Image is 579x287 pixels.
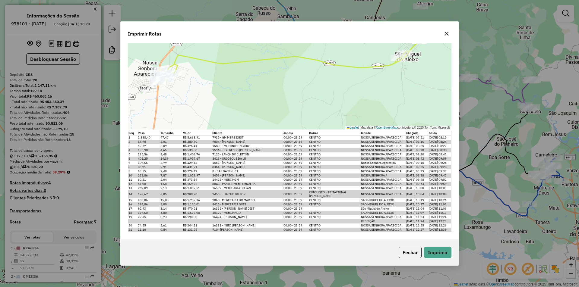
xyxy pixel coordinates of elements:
td: 2,04 [160,178,183,182]
td: [DATE] 11:07 [406,211,429,215]
td: 0,73 [160,215,183,219]
td: 15968 - EXPRESSO [PERSON_NAME] [212,148,283,152]
td: CENTRO [309,161,361,165]
td: [DATE] 08:16 [406,140,429,144]
td: [DATE] 09:25 [406,165,429,169]
td: 16365 - [PERSON_NAME] DIST [212,207,283,211]
td: 22,35 [138,215,160,219]
td: 6 [128,157,138,161]
td: 107,66 [138,161,160,165]
td: 14,39 [160,157,183,161]
div: Map data © contributors,© 2025 TomTom, Microsoft [345,126,451,129]
td: [DATE] 09:38 [406,173,429,178]
td: R$ 1.957,67 [183,157,212,161]
td: 00:00 - 23:59 [283,228,309,232]
td: 2,61 [160,223,183,228]
td: [DATE] 09:10 [406,161,429,165]
th: Cidade [361,131,406,136]
span: | [360,126,361,129]
td: R$ 131,26 [183,228,212,232]
td: [DATE] 12:39 [429,228,451,232]
td: 3,79 [160,161,183,165]
td: 5,80 [160,211,183,215]
td: [DATE] 12:26 [429,223,451,228]
td: [DATE] 08:42 [406,157,429,161]
span: NOSSA SENHORA APARECIDA [361,148,401,152]
td: [DATE] 10:27 [406,202,429,207]
td: 2 [128,140,138,144]
th: Seq [128,131,138,136]
td: 8364 - [PERSON_NAME] [212,165,283,169]
button: Fechar [399,247,422,258]
td: [DATE] 09:37 [429,169,451,173]
span: NOSSA SENHORA APARECIDA [361,157,401,161]
td: 135,90 [138,148,160,152]
span: NOSSA SENHORA APARECIDA [361,169,401,173]
span: NOSSA SENHORA APARECIDA [361,182,401,186]
td: 1.388,40 [138,136,160,140]
td: 60,21 [138,178,160,182]
td: 0,54 [160,228,183,232]
td: 15893 - ML MINIMERCADO [212,144,283,148]
td: 00:00 - 23:59 [283,169,309,173]
th: Valor [183,131,212,136]
td: CENTRO [309,186,361,190]
td: 284,86 [138,202,160,207]
td: R$ 344,11 [183,223,212,228]
td: 3 [128,144,138,148]
td: R$ 1.019,97 [183,173,212,178]
button: Imprimir [424,247,451,258]
td: [DATE] 11:24 [429,215,451,219]
td: CENTRO [309,140,361,144]
span: Imprimir Rotas [128,30,162,37]
td: 1 [128,136,138,140]
td: 15 [128,198,138,202]
td: 16331 - MERC [PERSON_NAME] [212,223,283,228]
td: 8048 - PANIF E MER FORNALHA [212,182,283,186]
td: CENTRO [309,223,361,228]
td: [DATE] 10:04 [406,190,429,198]
td: R$ 1.409,76 [183,152,212,157]
td: 3,01 [160,140,183,144]
td: CENTRO [309,144,361,148]
td: CONJUNTO HABITACIONAL [PERSON_NAME] [309,190,361,198]
td: [DATE] 10:19 [406,198,429,202]
td: [DATE] 08:24 [429,140,451,144]
td: R$ 700,70 [183,190,212,198]
th: Cliente [212,131,283,136]
td: [DATE] 08:30 [406,152,429,157]
td: 15,10 [138,228,160,232]
td: 14 [128,190,138,198]
a: Leaflet [347,126,359,129]
td: R$ 276,17 [183,169,212,173]
td: 00:00 - 23:59 [283,173,309,178]
td: [DATE] 12:24 [429,219,451,223]
td: [DATE] 12:27 [406,228,429,232]
td: [DATE] 11:24 [406,219,429,223]
td: 62,57 [138,144,160,148]
td: 8 [128,165,138,169]
td: 00:00 - 23:59 [283,198,309,202]
th: Chegada [406,131,429,136]
span: Nossa Senhora Aparecida [361,161,396,165]
th: Peso [138,131,160,136]
td: R$ 429,48 [183,161,212,165]
td: 00:00 - 23:59 [283,207,309,211]
td: [DATE] 08:25 [406,144,429,148]
td: 14426 - MERC HGM [212,178,283,182]
td: 00:00 - 23:59 [283,140,309,144]
td: CENTRO [309,178,361,182]
td: [DATE] 11:23 [406,215,429,219]
td: 00:00 - 23:59 [283,152,309,157]
td: CENTRO [309,202,361,207]
td: 710 - [PERSON_NAME] [212,228,283,232]
td: 2,91 [160,165,183,169]
td: CENTRO [309,182,361,186]
td: 438,06 [138,198,160,202]
td: 2,48 [160,169,183,173]
span: REFEIÇÃO [361,219,375,223]
td: [DATE] 07:51 [406,136,429,140]
td: 7935 - GM MER E DEST [212,136,283,140]
td: 47,47 [160,136,183,140]
td: [DATE] 08:30 [429,148,451,152]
